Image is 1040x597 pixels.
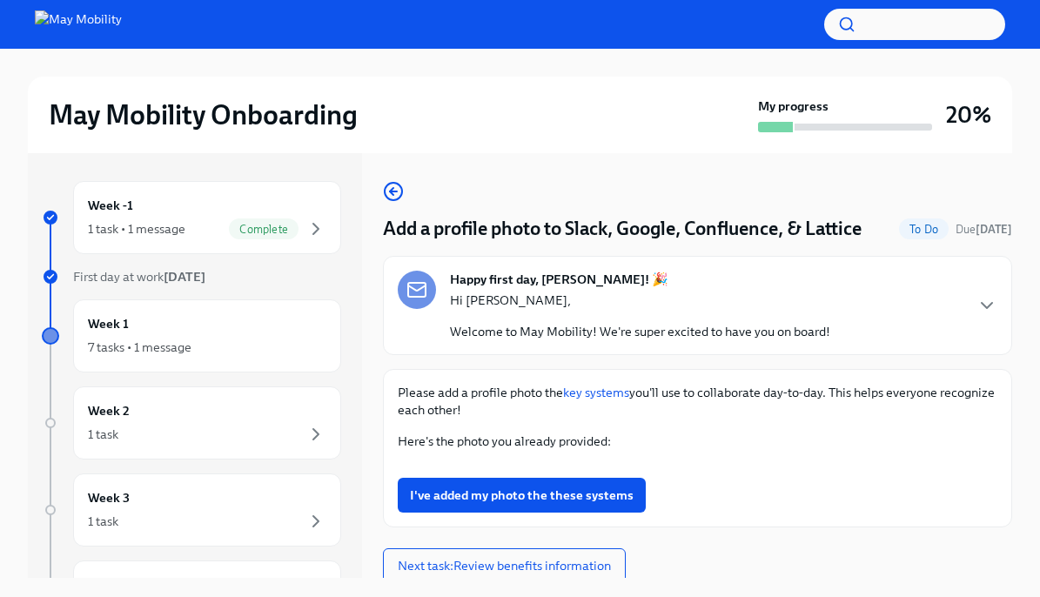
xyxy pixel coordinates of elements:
[88,314,129,333] h6: Week 1
[450,323,830,340] p: Welcome to May Mobility! We're super excited to have you on board!
[398,433,997,450] p: Here's the photo you already provided:
[899,223,949,236] span: To Do
[956,221,1012,238] span: August 29th, 2025 09:00
[49,97,358,132] h2: May Mobility Onboarding
[88,196,133,215] h6: Week -1
[88,513,118,530] div: 1 task
[398,557,611,574] span: Next task : Review benefits information
[398,384,997,419] p: Please add a profile photo the you'll use to collaborate day-to-day. This helps everyone recogniz...
[88,575,131,594] h6: Week 4
[383,548,626,583] button: Next task:Review benefits information
[450,292,830,309] p: Hi [PERSON_NAME],
[42,299,341,372] a: Week 17 tasks • 1 message
[383,216,862,242] h4: Add a profile photo to Slack, Google, Confluence, & Lattice
[164,269,205,285] strong: [DATE]
[956,223,1012,236] span: Due
[976,223,1012,236] strong: [DATE]
[88,426,118,443] div: 1 task
[42,268,341,285] a: First day at work[DATE]
[758,97,829,115] strong: My progress
[88,220,185,238] div: 1 task • 1 message
[42,386,341,459] a: Week 21 task
[42,181,341,254] a: Week -11 task • 1 messageComplete
[88,401,130,420] h6: Week 2
[946,99,991,131] h3: 20%
[398,478,646,513] button: I've added my photo the these systems
[563,385,629,400] a: key systems
[88,488,130,507] h6: Week 3
[42,473,341,547] a: Week 31 task
[73,269,205,285] span: First day at work
[450,271,668,288] strong: Happy first day, [PERSON_NAME]! 🎉
[410,486,634,504] span: I've added my photo the these systems
[88,339,191,356] div: 7 tasks • 1 message
[35,10,122,38] img: May Mobility
[229,223,299,236] span: Complete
